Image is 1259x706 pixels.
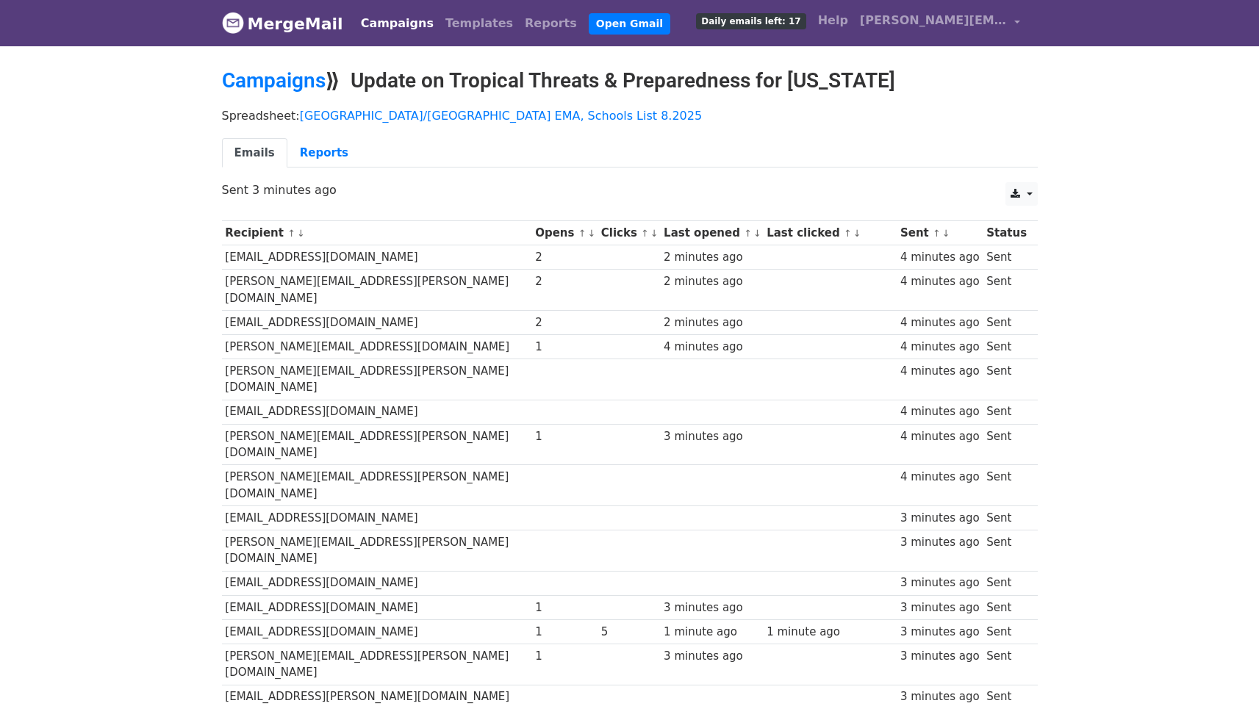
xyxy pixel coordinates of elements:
a: [GEOGRAPHIC_DATA]/[GEOGRAPHIC_DATA] EMA, Schools List 8.2025 [300,109,702,123]
a: [PERSON_NAME][EMAIL_ADDRESS][DOMAIN_NAME] [854,6,1026,40]
a: Reports [519,9,583,38]
th: Status [983,221,1030,245]
th: Clicks [598,221,660,245]
td: [EMAIL_ADDRESS][DOMAIN_NAME] [222,505,532,530]
div: 3 minutes ago [900,534,980,551]
div: 3 minutes ago [900,624,980,641]
td: Sent [983,310,1030,334]
td: Sent [983,270,1030,311]
span: [PERSON_NAME][EMAIL_ADDRESS][DOMAIN_NAME] [860,12,1007,29]
a: ↑ [287,228,295,239]
div: 3 minutes ago [900,599,980,616]
td: Sent [983,359,1030,400]
td: [PERSON_NAME][EMAIL_ADDRESS][PERSON_NAME][DOMAIN_NAME] [222,270,532,311]
td: [PERSON_NAME][EMAIL_ADDRESS][DOMAIN_NAME] [222,334,532,359]
span: Daily emails left: 17 [696,13,806,29]
div: 4 minutes ago [900,314,980,331]
h2: ⟫ Update on Tropical Threats & Preparedness for [US_STATE] [222,68,1038,93]
th: Sent [897,221,983,245]
td: [EMAIL_ADDRESS][DOMAIN_NAME] [222,310,532,334]
a: ↓ [587,228,595,239]
div: 3 minutes ago [900,574,980,591]
th: Last opened [660,221,763,245]
div: 1 [535,599,594,616]
td: Sent [983,571,1030,595]
div: 4 minutes ago [900,428,980,445]
div: 2 [535,249,594,266]
a: Emails [222,138,287,168]
a: ↓ [942,228,950,239]
a: ↑ [844,228,852,239]
th: Opens [531,221,598,245]
div: 4 minutes ago [664,339,759,356]
td: Sent [983,644,1030,685]
td: Sent [983,245,1030,270]
div: 3 minutes ago [900,688,980,705]
a: ↑ [641,228,649,239]
a: ↑ [933,228,941,239]
p: Sent 3 minutes ago [222,182,1038,198]
div: 4 minutes ago [900,363,980,380]
p: Spreadsheet: [222,108,1038,123]
div: 4 minutes ago [900,403,980,420]
div: 3 minutes ago [664,648,759,665]
div: 3 minutes ago [664,599,759,616]
td: [PERSON_NAME][EMAIL_ADDRESS][PERSON_NAME][DOMAIN_NAME] [222,359,532,400]
div: 3 minutes ago [664,428,759,445]
td: Sent [983,505,1030,530]
td: [EMAIL_ADDRESS][DOMAIN_NAME] [222,245,532,270]
div: 2 minutes ago [664,249,759,266]
a: ↓ [297,228,305,239]
td: [EMAIL_ADDRESS][DOMAIN_NAME] [222,595,532,619]
iframe: Chat Widget [1186,635,1259,706]
div: 2 minutes ago [664,314,759,331]
a: Campaigns [222,68,326,93]
td: Sent [983,334,1030,359]
div: 1 minute ago [664,624,759,641]
a: ↓ [753,228,761,239]
a: Campaigns [355,9,440,38]
div: 1 [535,648,594,665]
td: Sent [983,424,1030,465]
div: 3 minutes ago [900,648,980,665]
a: Templates [440,9,519,38]
a: Help [812,6,854,35]
div: 4 minutes ago [900,249,980,266]
td: [PERSON_NAME][EMAIL_ADDRESS][PERSON_NAME][DOMAIN_NAME] [222,465,532,506]
div: 2 [535,273,594,290]
a: ↓ [853,228,861,239]
a: ↑ [578,228,587,239]
div: 1 minute ago [767,624,893,641]
a: Open Gmail [589,13,670,35]
div: 4 minutes ago [900,339,980,356]
td: Sent [983,530,1030,572]
a: ↑ [744,228,752,239]
td: [EMAIL_ADDRESS][DOMAIN_NAME] [222,571,532,595]
div: 1 [535,428,594,445]
th: Recipient [222,221,532,245]
td: [PERSON_NAME][EMAIL_ADDRESS][PERSON_NAME][DOMAIN_NAME] [222,530,532,572]
td: Sent [983,595,1030,619]
td: Sent [983,400,1030,424]
td: [EMAIL_ADDRESS][DOMAIN_NAME] [222,400,532,424]
img: MergeMail logo [222,12,244,34]
td: [PERSON_NAME][EMAIL_ADDRESS][PERSON_NAME][DOMAIN_NAME] [222,424,532,465]
a: Reports [287,138,361,168]
a: ↓ [650,228,659,239]
div: 5 [601,624,657,641]
div: 4 minutes ago [900,469,980,486]
div: 2 [535,314,594,331]
a: Daily emails left: 17 [690,6,811,35]
div: 1 [535,339,594,356]
div: 2 minutes ago [664,273,759,290]
td: Sent [983,465,1030,506]
td: Sent [983,619,1030,644]
td: [PERSON_NAME][EMAIL_ADDRESS][PERSON_NAME][DOMAIN_NAME] [222,644,532,685]
div: 4 minutes ago [900,273,980,290]
div: 3 minutes ago [900,510,980,527]
div: 1 [535,624,594,641]
th: Last clicked [763,221,897,245]
td: [EMAIL_ADDRESS][DOMAIN_NAME] [222,619,532,644]
a: MergeMail [222,8,343,39]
